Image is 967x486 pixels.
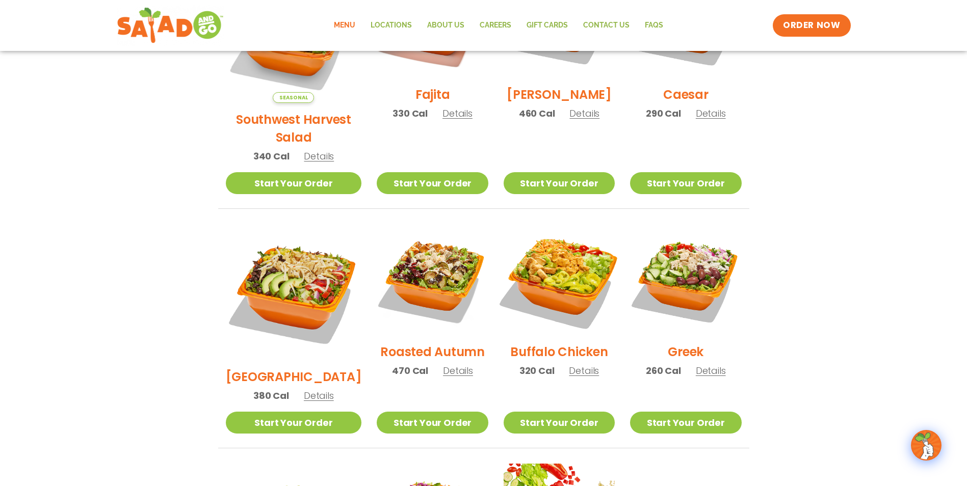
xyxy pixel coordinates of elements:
a: GIFT CARDS [519,14,576,37]
span: Details [442,107,473,120]
a: Contact Us [576,14,637,37]
span: ORDER NOW [783,19,840,32]
h2: [PERSON_NAME] [507,86,612,103]
a: Start Your Order [377,172,488,194]
a: Locations [363,14,420,37]
img: Product photo for Greek Salad [630,224,741,335]
a: Start Your Order [226,412,362,434]
h2: Fajita [415,86,450,103]
a: Start Your Order [226,172,362,194]
a: ORDER NOW [773,14,850,37]
h2: [GEOGRAPHIC_DATA] [226,368,362,386]
span: 290 Cal [646,106,681,120]
span: 380 Cal [253,389,289,402]
span: 470 Cal [392,364,428,377]
a: Careers [472,14,519,37]
a: Start Your Order [630,172,741,194]
span: 320 Cal [519,364,555,377]
img: Product photo for Buffalo Chicken Salad [494,214,624,345]
span: Details [569,107,599,120]
span: Details [696,107,726,120]
span: Details [696,364,726,377]
img: new-SAG-logo-768×292 [117,5,224,46]
img: Product photo for BBQ Ranch Salad [226,224,362,360]
span: Details [569,364,599,377]
a: Start Your Order [504,172,615,194]
span: Details [304,389,334,402]
a: Start Your Order [504,412,615,434]
h2: Buffalo Chicken [510,343,608,361]
img: Product photo for Roasted Autumn Salad [377,224,488,335]
a: FAQs [637,14,671,37]
a: Menu [326,14,363,37]
a: Start Your Order [630,412,741,434]
img: wpChatIcon [912,431,940,460]
span: 330 Cal [393,106,428,120]
h2: Caesar [663,86,709,103]
span: Details [443,364,473,377]
span: 260 Cal [646,364,681,377]
h2: Roasted Autumn [380,343,485,361]
h2: Greek [668,343,703,361]
span: Details [304,150,334,163]
nav: Menu [326,14,671,37]
span: 460 Cal [519,106,555,120]
span: Seasonal [273,92,314,103]
h2: Southwest Harvest Salad [226,111,362,146]
a: About Us [420,14,472,37]
span: 340 Cal [253,149,290,163]
a: Start Your Order [377,412,488,434]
